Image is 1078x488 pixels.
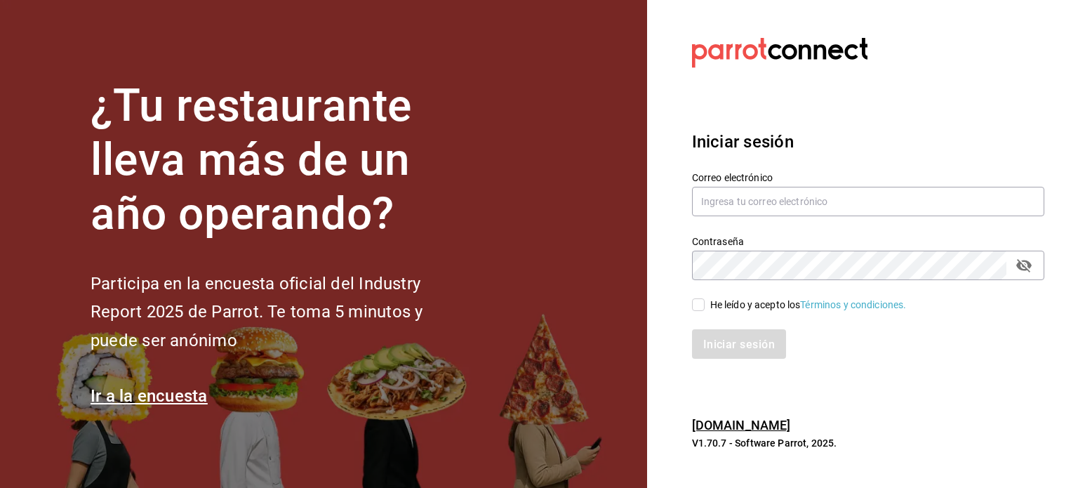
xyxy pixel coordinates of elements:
[692,187,1044,216] input: Ingresa tu correo electrónico
[692,437,837,449] font: V1.70.7 - Software Parrot, 2025.
[800,299,906,310] a: Términos y condiciones.
[692,132,794,152] font: Iniciar sesión
[692,236,744,247] font: Contraseña
[692,418,791,433] a: [DOMAIN_NAME]
[91,79,412,240] font: ¿Tu restaurante lleva más de un año operando?
[692,172,773,183] font: Correo electrónico
[710,299,801,310] font: He leído y acepto los
[1012,253,1036,277] button: campo de contraseña
[91,386,208,406] a: Ir a la encuesta
[91,274,422,351] font: Participa en la encuesta oficial del Industry Report 2025 de Parrot. Te toma 5 minutos y puede se...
